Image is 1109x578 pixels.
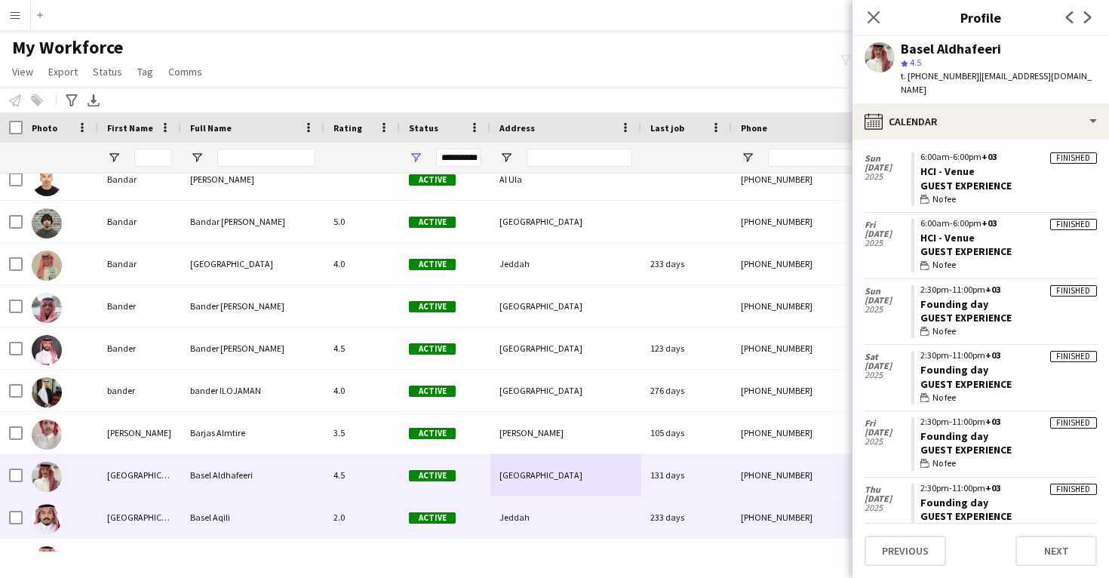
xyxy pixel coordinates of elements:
div: [PHONE_NUMBER] [732,158,925,200]
a: Tag [131,62,159,81]
div: 6:00am-6:00pm [920,219,1097,228]
div: Guest Experience [920,509,1097,523]
div: 276 days [641,370,732,411]
button: Open Filter Menu [499,151,513,164]
span: Last job [650,122,684,134]
span: t. [PHONE_NUMBER] [901,70,979,81]
span: Active [409,301,456,312]
div: [PERSON_NAME] [98,412,181,453]
span: +03 [985,482,1000,493]
span: 2025 [865,305,911,314]
span: Active [409,428,456,439]
img: Basel Aldhafeeri [32,462,62,492]
span: View [12,65,33,78]
div: Basel Aldhafeeri [901,42,1001,56]
a: Status [87,62,128,81]
div: [PHONE_NUMBER] [732,243,925,284]
div: 2:30pm-11:00pm [920,285,1097,294]
span: [DATE] [865,229,911,238]
span: Basel Aldhafeeri [190,469,253,481]
button: Next [1015,536,1097,566]
span: bander ILOJAMAN [190,385,261,396]
div: Guest Experience [920,443,1097,457]
h3: Profile [852,8,1109,27]
button: Open Filter Menu [190,151,204,164]
div: Bander [98,285,181,327]
span: 2025 [865,437,911,446]
span: Status [409,122,438,134]
span: [DATE] [865,428,911,437]
div: [GEOGRAPHIC_DATA] [98,497,181,538]
span: [GEOGRAPHIC_DATA] [190,258,273,269]
span: Jeddah [499,512,530,523]
span: Rating [333,122,362,134]
button: Previous [865,536,946,566]
div: Finished [1050,152,1097,164]
span: No fee [932,457,956,470]
img: Bander Alqassem [32,335,62,365]
span: Sat [865,352,911,361]
app-action-btn: Export XLSX [84,91,103,109]
span: Fri [865,220,911,229]
span: Phone [741,122,767,134]
span: [DATE] [865,494,911,503]
a: Founding day [920,363,988,377]
span: +03 [985,416,1000,427]
div: 2:30pm-11:00pm [920,484,1097,493]
div: 131 days [641,454,732,496]
a: HCI - Venue [920,231,975,244]
span: Bander [PERSON_NAME] [190,343,284,354]
app-action-btn: Advanced filters [63,91,81,109]
div: [PHONE_NUMBER] [732,497,925,538]
div: Guest Experience [920,179,1097,192]
span: Sun [865,154,911,163]
span: Active [409,386,456,397]
span: Active [409,217,456,228]
div: Finished [1050,351,1097,362]
span: | [EMAIL_ADDRESS][DOMAIN_NAME] [901,70,1092,95]
span: Export [48,65,78,78]
span: First Name [107,122,153,134]
div: Finished [1050,285,1097,297]
span: Active [409,512,456,524]
div: [PHONE_NUMBER] [732,285,925,327]
div: [GEOGRAPHIC_DATA] [98,454,181,496]
span: Full Name [190,122,232,134]
span: Tag [137,65,153,78]
span: 2025 [865,370,911,380]
div: 6:00am-6:00pm [920,152,1097,161]
span: [PERSON_NAME] [190,174,254,185]
button: Open Filter Menu [409,151,422,164]
span: Comms [168,65,202,78]
span: [GEOGRAPHIC_DATA] [499,216,582,227]
div: Guest Experience [920,377,1097,391]
div: 105 days [641,412,732,453]
div: Guest Experience [920,244,1097,258]
div: 233 days [641,243,732,284]
span: No fee [932,523,956,536]
img: Basel Aqili [32,504,62,534]
span: +03 [982,217,997,229]
span: [GEOGRAPHIC_DATA] [499,300,582,312]
a: View [6,62,39,81]
div: 2.0 [324,497,400,538]
div: 123 days [641,327,732,369]
span: Active [409,343,456,355]
span: Thu [865,485,911,494]
img: Bandar Abdulrahman [32,166,62,196]
span: Al Ula [499,174,522,185]
span: No fee [932,258,956,272]
input: First Name Filter Input [134,149,172,167]
span: [GEOGRAPHIC_DATA] [499,343,582,354]
a: Founding day [920,496,988,509]
div: [PHONE_NUMBER] [732,327,925,369]
span: Basel Aqili [190,512,230,523]
img: Bandar Alamoudi [32,251,62,281]
span: Photo [32,122,57,134]
button: Open Filter Menu [741,151,754,164]
span: Address [499,122,535,134]
img: Barjas Almtire [32,420,62,450]
span: [GEOGRAPHIC_DATA] [499,469,582,481]
span: Active [409,259,456,270]
a: Export [42,62,84,81]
